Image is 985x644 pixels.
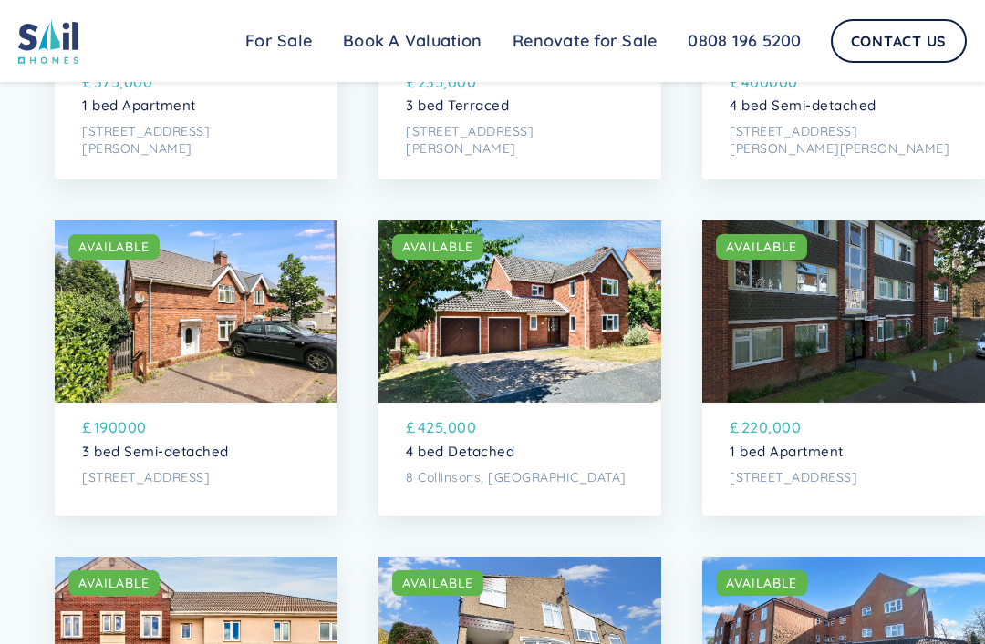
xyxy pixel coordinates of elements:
p: £ [406,416,416,438]
div: AVAILABLE [402,238,473,256]
a: 0808 196 5200 [672,23,816,59]
p: £ [730,416,740,438]
p: 220,000 [741,416,802,438]
p: 8 Collinsons, [GEOGRAPHIC_DATA] [406,469,634,486]
p: 1 bed Apartment [730,444,958,460]
p: [STREET_ADDRESS] [82,469,310,486]
p: [STREET_ADDRESS] [730,469,958,486]
p: 425,000 [418,416,477,438]
div: AVAILABLE [402,574,473,592]
div: AVAILABLE [726,238,797,256]
p: 190000 [94,416,147,438]
a: AVAILABLE£220,0001 bed Apartment[STREET_ADDRESS] [702,220,985,516]
p: 4 bed Detached [406,444,634,460]
p: [STREET_ADDRESS][PERSON_NAME] [82,123,310,157]
p: 3 bed Terraced [406,97,634,114]
div: AVAILABLE [78,574,150,592]
img: sail home logo colored [18,18,78,64]
a: For Sale [230,23,327,59]
p: [STREET_ADDRESS][PERSON_NAME][PERSON_NAME] [730,123,958,157]
p: 4 bed Semi-detached [730,97,958,114]
div: AVAILABLE [726,574,797,592]
a: Contact Us [831,19,968,63]
a: AVAILABLE£425,0004 bed Detached8 Collinsons, [GEOGRAPHIC_DATA] [378,220,661,516]
a: Renovate for Sale [497,23,672,59]
p: 3 bed Semi-detached [82,444,310,460]
a: Book A Valuation [327,23,497,59]
div: AVAILABLE [78,238,150,256]
p: £ [82,416,92,438]
p: 1 bed Apartment [82,97,310,114]
a: AVAILABLE£1900003 bed Semi-detached[STREET_ADDRESS] [55,220,337,516]
p: [STREET_ADDRESS][PERSON_NAME] [406,123,634,157]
